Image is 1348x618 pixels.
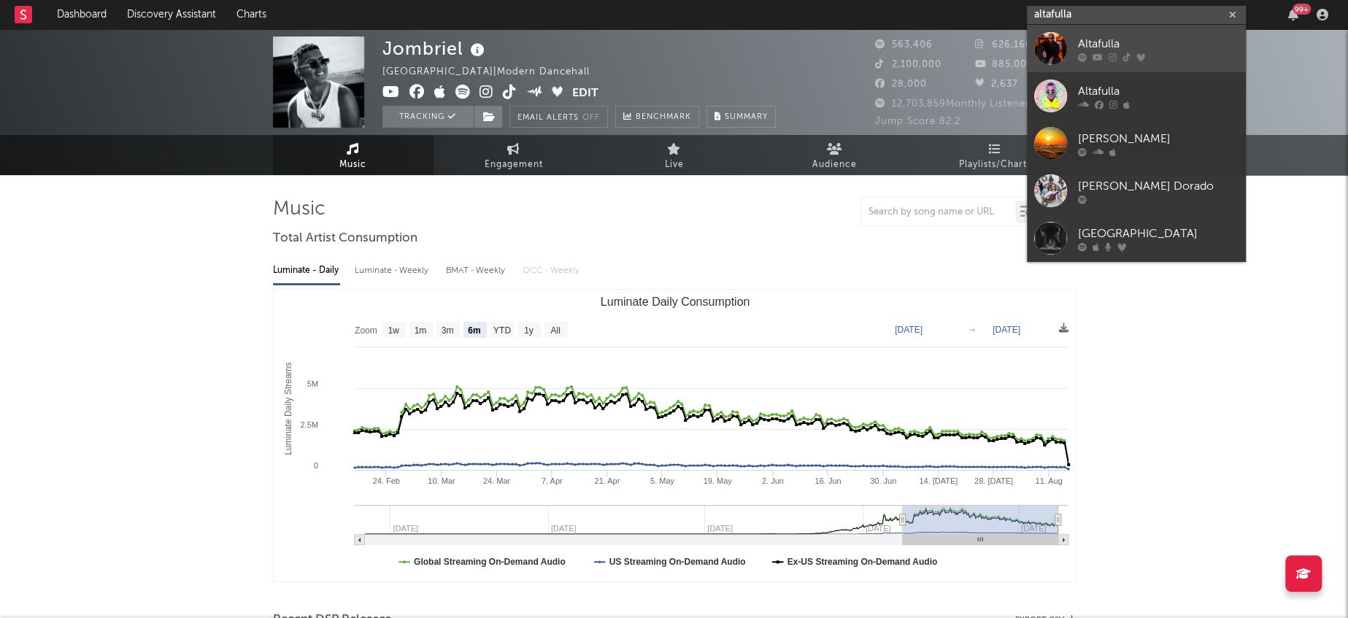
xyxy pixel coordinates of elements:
[468,325,480,336] text: 6m
[725,113,768,121] span: Summary
[541,476,562,485] text: 7. Apr
[382,63,606,81] div: [GEOGRAPHIC_DATA] | Modern Dancehall
[1027,6,1246,24] input: Search for artists
[975,40,1032,50] span: 626,166
[974,476,1012,485] text: 28. [DATE]
[1078,82,1239,100] div: Altafulla
[313,461,317,470] text: 0
[875,40,933,50] span: 563,406
[919,476,958,485] text: 14. [DATE]
[869,476,896,485] text: 30. Jun
[428,476,455,485] text: 10. Mar
[485,156,543,174] span: Engagement
[594,135,755,175] a: Live
[615,106,699,128] a: Benchmark
[814,476,841,485] text: 16. Jun
[300,420,317,429] text: 2.5M
[509,106,608,128] button: Email AlertsOff
[388,325,399,336] text: 1w
[414,325,426,336] text: 1m
[1078,225,1239,242] div: [GEOGRAPHIC_DATA]
[975,60,1033,69] span: 885,000
[482,476,510,485] text: 24. Mar
[650,476,674,485] text: 5. May
[414,557,566,567] text: Global Streaming On-Demand Audio
[636,109,691,126] span: Benchmark
[382,106,474,128] button: Tracking
[1035,476,1062,485] text: 11. Aug
[609,557,745,567] text: US Streaming On-Demand Audio
[524,325,534,336] text: 1y
[600,296,750,308] text: Luminate Daily Consumption
[382,36,488,61] div: Jombriel
[761,476,783,485] text: 2. Jun
[493,325,510,336] text: YTD
[875,60,941,69] span: 2,100,000
[993,325,1020,335] text: [DATE]
[959,156,1031,174] span: Playlists/Charts
[434,135,594,175] a: Engagement
[861,206,1015,218] input: Search by song name or URL
[1078,177,1239,195] div: [PERSON_NAME] Dorado
[273,135,434,175] a: Music
[274,290,1076,582] svg: Luminate Daily Consumption
[875,99,1035,109] span: 12,703,859 Monthly Listeners
[550,325,560,336] text: All
[572,85,598,103] button: Edit
[895,325,923,335] text: [DATE]
[968,325,977,335] text: →
[975,80,1018,89] span: 2,637
[1027,120,1246,167] a: [PERSON_NAME]
[307,379,317,388] text: 5M
[283,362,293,455] text: Luminate Daily Streams
[787,557,937,567] text: Ex-US Streaming On-Demand Audio
[446,258,508,283] div: BMAT - Weekly
[1288,9,1298,20] button: 99+
[875,117,960,126] span: Jump Score: 82.2
[1027,167,1246,215] a: [PERSON_NAME] Dorado
[582,114,600,122] em: Off
[273,258,340,283] div: Luminate - Daily
[1293,4,1311,15] div: 99 +
[594,476,620,485] text: 21. Apr
[665,156,684,174] span: Live
[273,230,417,247] span: Total Artist Consumption
[1027,72,1246,120] a: Altafulla
[812,156,857,174] span: Audience
[355,325,377,336] text: Zoom
[339,156,366,174] span: Music
[355,258,431,283] div: Luminate - Weekly
[703,476,732,485] text: 19. May
[1027,215,1246,262] a: [GEOGRAPHIC_DATA]
[755,135,915,175] a: Audience
[441,325,453,336] text: 3m
[875,80,927,89] span: 28,000
[1027,25,1246,72] a: Altafulla
[372,476,399,485] text: 24. Feb
[1078,130,1239,147] div: [PERSON_NAME]
[1078,35,1239,53] div: Altafulla
[915,135,1076,175] a: Playlists/Charts
[706,106,776,128] button: Summary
